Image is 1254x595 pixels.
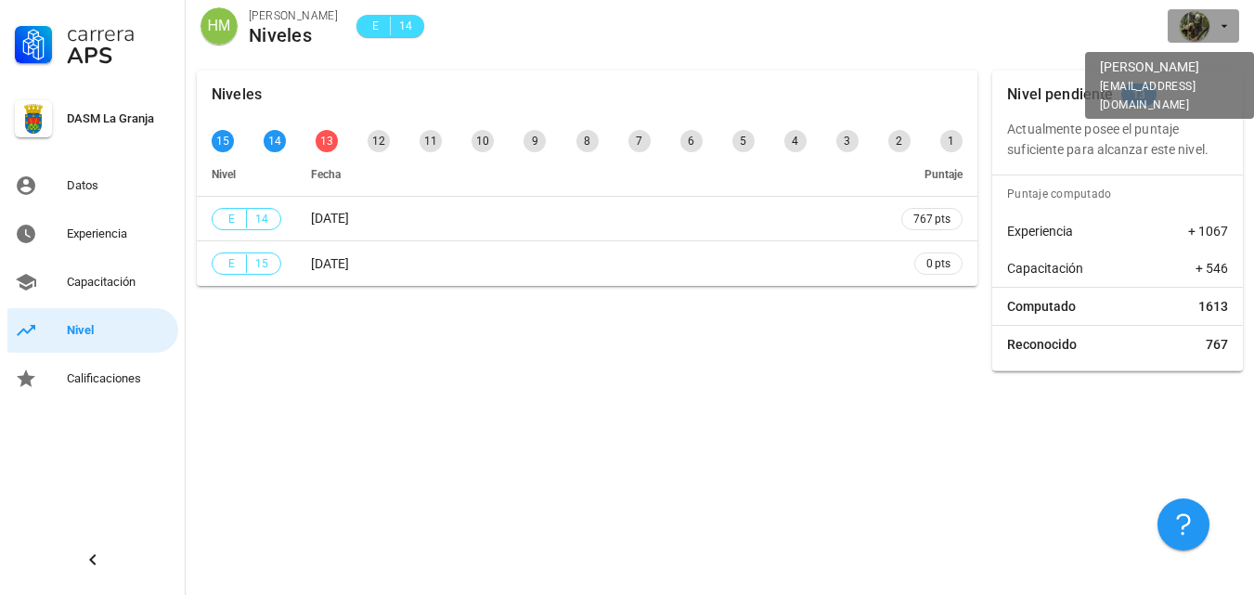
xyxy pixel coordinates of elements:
[924,168,963,181] span: Puntaje
[1132,84,1146,106] span: 13
[67,111,171,126] div: DASM La Granja
[888,130,911,152] div: 2
[886,152,977,197] th: Puntaje
[67,22,171,45] div: Carrera
[524,130,546,152] div: 9
[926,254,950,273] span: 0 pts
[680,130,703,152] div: 6
[836,130,859,152] div: 3
[67,45,171,67] div: APS
[224,254,239,273] span: E
[7,260,178,304] a: Capacitación
[212,168,236,181] span: Nivel
[1007,259,1083,278] span: Capacitación
[1007,335,1077,354] span: Reconocido
[67,275,171,290] div: Capacitación
[249,25,338,45] div: Niveles
[1206,335,1228,354] span: 767
[1180,11,1209,41] div: avatar
[1196,259,1228,278] span: + 546
[1000,175,1243,213] div: Puntaje computado
[420,130,442,152] div: 11
[1198,297,1228,316] span: 1613
[472,130,494,152] div: 10
[7,308,178,353] a: Nivel
[398,17,413,35] span: 14
[67,178,171,193] div: Datos
[1007,297,1076,316] span: Computado
[311,168,341,181] span: Fecha
[316,130,338,152] div: 13
[1007,71,1113,119] div: Nivel pendiente
[368,130,390,152] div: 12
[67,323,171,338] div: Nivel
[67,371,171,386] div: Calificaciones
[212,130,234,152] div: 15
[732,130,755,152] div: 5
[264,130,286,152] div: 14
[200,7,238,45] div: avatar
[368,17,382,35] span: E
[576,130,599,152] div: 8
[7,212,178,256] a: Experiencia
[1188,222,1228,240] span: + 1067
[7,163,178,208] a: Datos
[254,210,269,228] span: 14
[913,210,950,228] span: 767 pts
[1007,222,1073,240] span: Experiencia
[940,130,963,152] div: 1
[67,226,171,241] div: Experiencia
[7,356,178,401] a: Calificaciones
[784,130,807,152] div: 4
[311,256,349,271] span: [DATE]
[197,152,296,197] th: Nivel
[1007,119,1228,160] p: Actualmente posee el puntaje suficiente para alcanzar este nivel.
[208,7,231,45] span: HM
[254,254,269,273] span: 15
[296,152,886,197] th: Fecha
[249,6,338,25] div: [PERSON_NAME]
[224,210,239,228] span: E
[628,130,651,152] div: 7
[311,211,349,226] span: [DATE]
[212,71,262,119] div: Niveles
